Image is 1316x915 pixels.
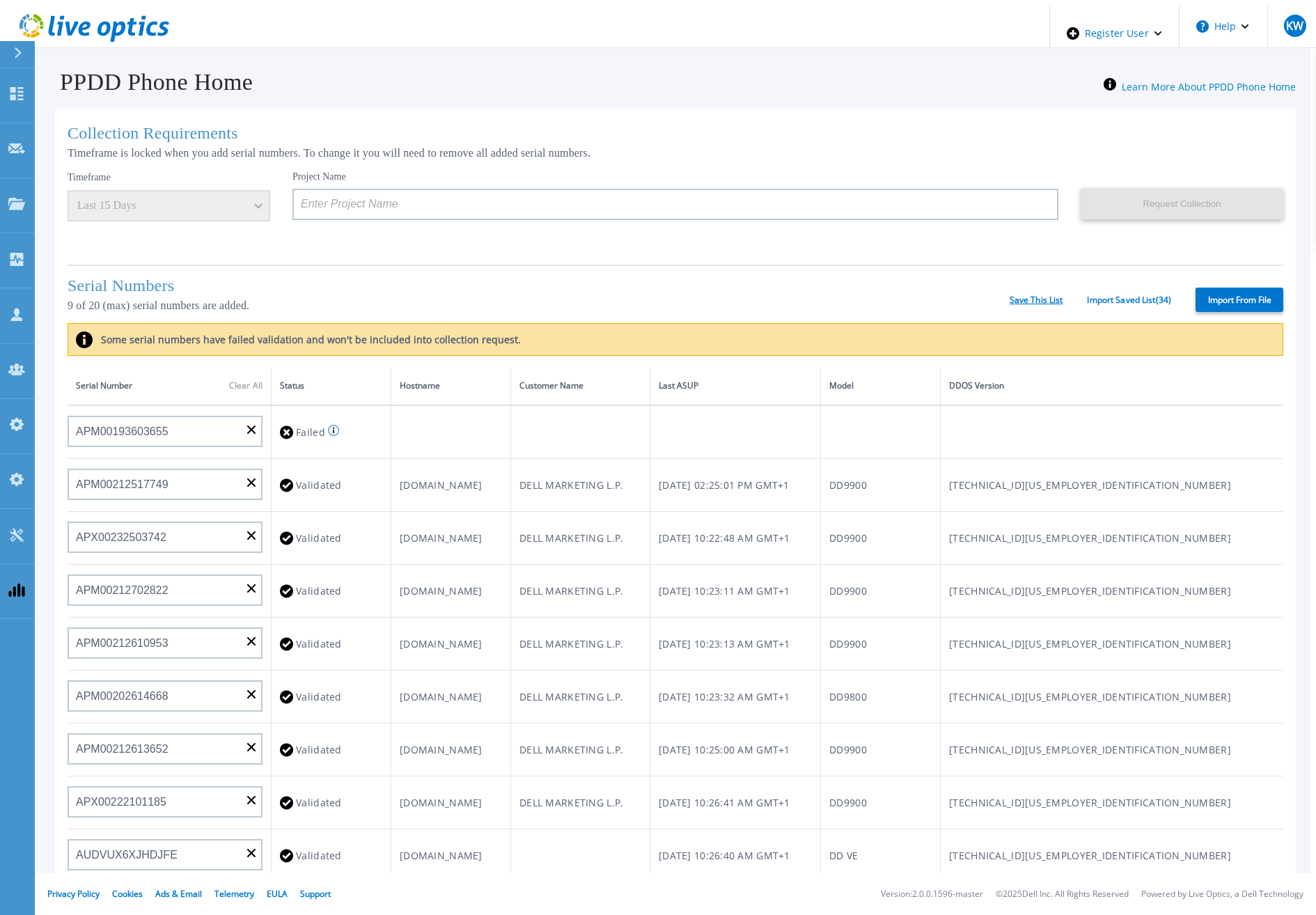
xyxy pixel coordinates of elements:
td: [DATE] 10:25:00 AM GMT+1 [650,724,821,776]
td: [DOMAIN_NAME] [391,671,511,724]
h1: PPDD Phone Home [40,69,253,95]
div: Register User [1050,6,1179,61]
td: [DATE] 02:25:01 PM GMT+1 [650,459,821,512]
td: [DOMAIN_NAME] [391,459,511,512]
p: Timeframe is locked when you add serial numbers. To change it you will need to remove all added s... [68,147,1283,159]
a: Cookies [112,888,143,900]
h1: Serial Numbers [68,276,1010,295]
input: Enter Project Name [292,189,1058,220]
th: Hostname [391,367,511,405]
div: Validated [280,843,382,868]
input: Enter Serial Number [68,627,263,659]
p: 9 of 20 (max) serial numbers are added. [68,299,1010,312]
div: Validated [280,737,382,762]
td: [TECHNICAL_ID][US_EMPLOYER_IDENTIFICATION_NUMBER] [941,724,1283,776]
input: Enter Serial Number [68,786,263,818]
a: Telemetry [214,888,254,900]
a: Ads & Email [155,888,202,900]
td: DD9800 [821,671,941,724]
label: Project Name [292,172,346,182]
td: [DATE] 10:23:11 AM GMT+1 [650,565,821,618]
div: Serial Number [76,378,263,393]
td: DELL MARKETING L.P. [511,565,650,618]
th: Customer Name [511,367,650,405]
label: Some serial numbers have failed validation and won't be included into collection request. [93,333,521,346]
th: Last ASUP [650,367,821,405]
td: [TECHNICAL_ID][US_EMPLOYER_IDENTIFICATION_NUMBER] [941,618,1283,671]
td: [DATE] 10:23:13 AM GMT+1 [650,618,821,671]
td: DD9900 [821,565,941,618]
input: Enter Serial Number [68,680,263,712]
th: Model [821,367,941,405]
td: [DATE] 10:26:40 AM GMT+1 [650,829,821,882]
input: Enter Serial Number [68,522,263,553]
td: DD9900 [821,512,941,565]
input: Enter Serial Number [68,416,263,447]
td: DD VE [821,829,941,882]
td: [DOMAIN_NAME] [391,829,511,882]
input: Enter Serial Number [68,574,263,606]
input: Enter Serial Number [68,839,263,870]
td: [DATE] 10:23:32 AM GMT+1 [650,671,821,724]
li: Powered by Live Optics, a Dell Technology [1141,890,1303,899]
a: Support [300,888,331,900]
td: DD9900 [821,776,941,829]
div: Validated [280,472,382,498]
td: [DOMAIN_NAME] [391,776,511,829]
td: [DOMAIN_NAME] [391,565,511,618]
td: DD9900 [821,459,941,512]
input: Enter Serial Number [68,733,263,765]
td: DD9900 [821,618,941,671]
td: [DOMAIN_NAME] [391,724,511,776]
h1: Collection Requirements [68,124,1283,143]
td: [DATE] 10:26:41 AM GMT+1 [650,776,821,829]
td: [TECHNICAL_ID][US_EMPLOYER_IDENTIFICATION_NUMBER] [941,512,1283,565]
li: © 2025 Dell Inc. All Rights Reserved [996,890,1129,899]
a: Save This List [1010,295,1063,305]
button: Request Collection [1081,188,1283,219]
label: Timeframe [68,172,111,183]
th: DDOS Version [941,367,1283,405]
div: Validated [280,684,382,710]
button: Help [1180,6,1267,47]
li: Version: 2.0.0.1596-master [881,890,983,899]
a: EULA [267,888,288,900]
td: [TECHNICAL_ID][US_EMPLOYER_IDENTIFICATION_NUMBER] [941,829,1283,882]
div: Validated [280,790,382,815]
div: Validated [280,578,382,604]
td: DD9900 [821,724,941,776]
div: Validated [280,631,382,657]
td: DELL MARKETING L.P. [511,776,650,829]
a: Privacy Policy [47,888,100,900]
td: [DATE] 10:22:48 AM GMT+1 [650,512,821,565]
td: DELL MARKETING L.P. [511,724,650,776]
td: DELL MARKETING L.P. [511,512,650,565]
div: Validated [280,525,382,551]
td: DELL MARKETING L.P. [511,618,650,671]
td: [DOMAIN_NAME] [391,618,511,671]
a: Learn More About PPDD Phone Home [1122,80,1296,93]
th: Status [272,367,391,405]
label: Import From File [1196,288,1283,312]
a: Import Saved List ( 34 ) [1087,295,1171,305]
input: Enter Serial Number [68,469,263,500]
span: KW [1286,20,1303,31]
td: DELL MARKETING L.P. [511,459,650,512]
td: [TECHNICAL_ID][US_EMPLOYER_IDENTIFICATION_NUMBER] [941,776,1283,829]
div: Failed [280,419,382,445]
td: [TECHNICAL_ID][US_EMPLOYER_IDENTIFICATION_NUMBER] [941,671,1283,724]
td: DELL MARKETING L.P. [511,671,650,724]
td: [TECHNICAL_ID][US_EMPLOYER_IDENTIFICATION_NUMBER] [941,565,1283,618]
td: [TECHNICAL_ID][US_EMPLOYER_IDENTIFICATION_NUMBER] [941,459,1283,512]
td: [DOMAIN_NAME] [391,512,511,565]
